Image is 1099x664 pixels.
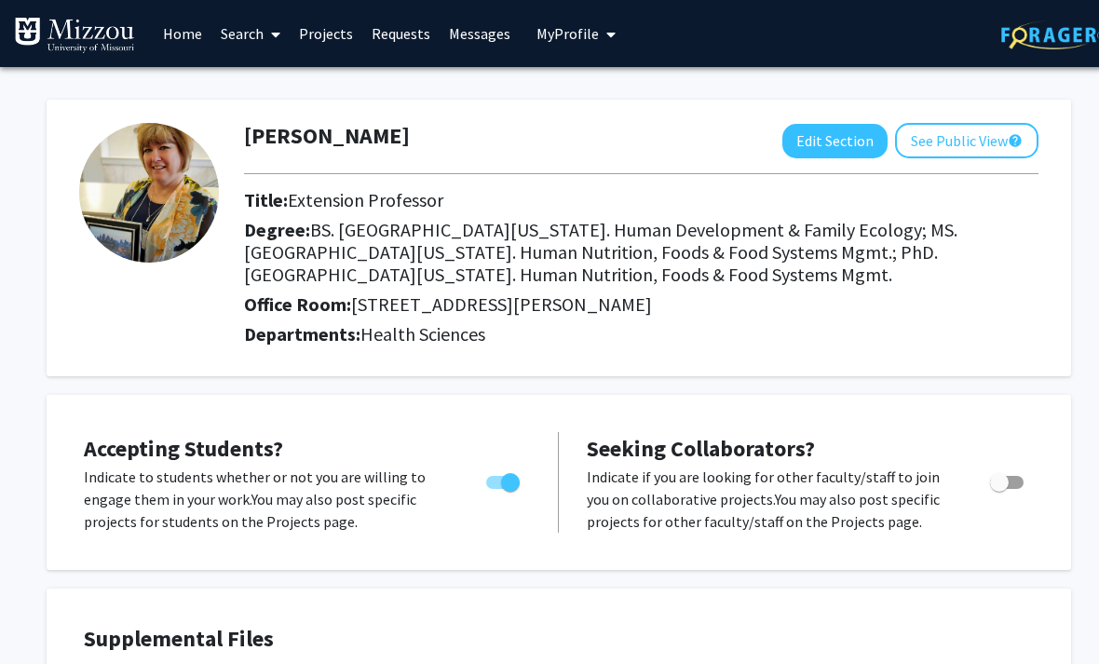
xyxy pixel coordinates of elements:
h2: Degree: [244,219,1038,286]
a: Projects [290,1,362,66]
span: Extension Professor [288,188,443,211]
mat-icon: help [1008,129,1023,152]
a: Requests [362,1,440,66]
span: Accepting Students? [84,434,283,463]
span: My Profile [536,24,599,43]
span: Seeking Collaborators? [587,434,815,463]
div: Toggle [983,466,1034,494]
span: Health Sciences [360,322,485,346]
iframe: Chat [14,580,79,650]
h2: Title: [244,189,1038,211]
img: Profile Picture [79,123,219,263]
h1: [PERSON_NAME] [244,123,410,150]
a: Messages [440,1,520,66]
div: Toggle [479,466,530,494]
a: Search [211,1,290,66]
h2: Departments: [230,323,1052,346]
h2: Office Room: [244,293,1038,316]
p: Indicate to students whether or not you are willing to engage them in your work. You may also pos... [84,466,451,533]
a: Home [154,1,211,66]
h4: Supplemental Files [84,626,1034,653]
button: See Public View [895,123,1038,158]
span: [STREET_ADDRESS][PERSON_NAME] [351,292,652,316]
p: Indicate if you are looking for other faculty/staff to join you on collaborative projects. You ma... [587,466,955,533]
button: Edit Section [782,124,888,158]
img: University of Missouri Logo [14,17,135,54]
span: BS. [GEOGRAPHIC_DATA][US_STATE]. Human Development & Family Ecology; MS. [GEOGRAPHIC_DATA][US_STA... [244,218,957,286]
